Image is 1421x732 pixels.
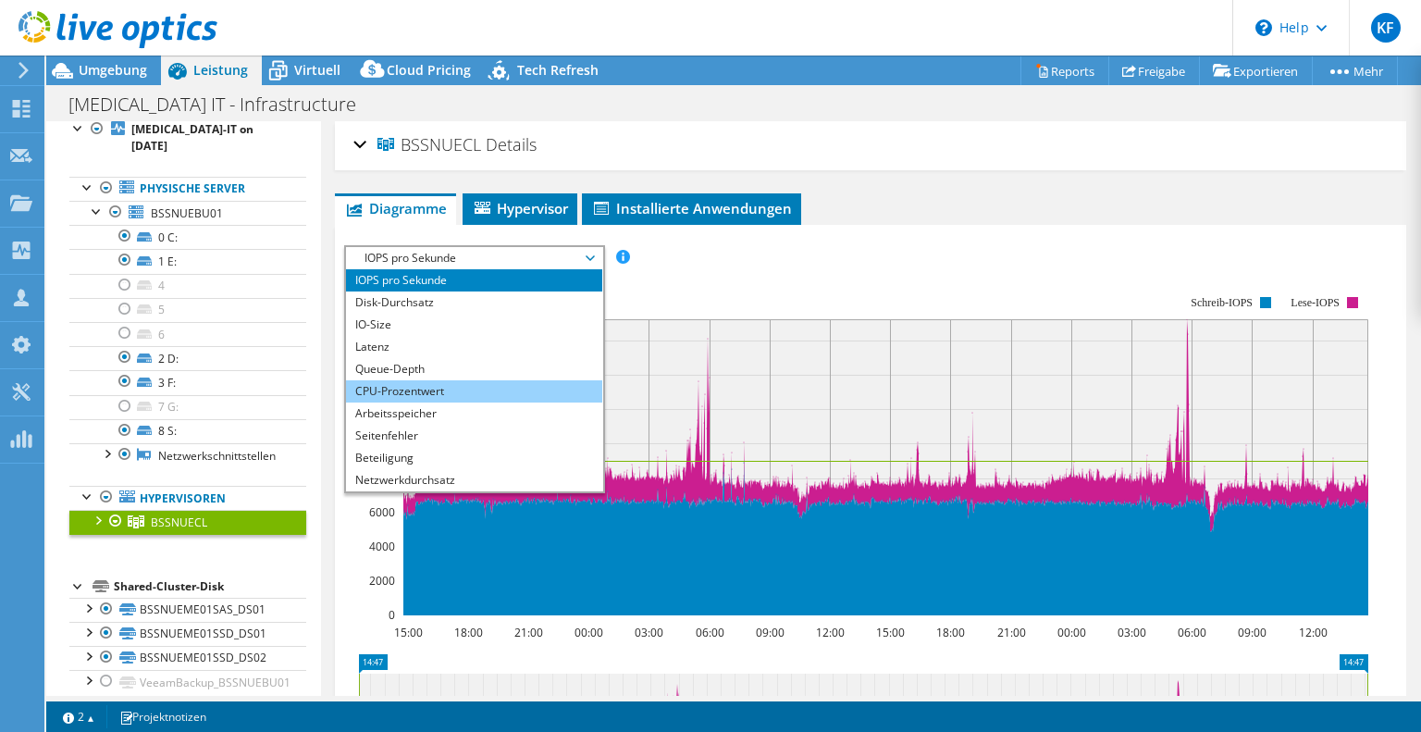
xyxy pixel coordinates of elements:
[591,199,792,217] span: Installierte Anwendungen
[346,269,602,292] li: IOPS pro Sekunde
[1178,625,1206,640] text: 06:00
[454,625,483,640] text: 18:00
[346,358,602,380] li: Queue-Depth
[344,199,447,217] span: Diagramme
[346,292,602,314] li: Disk-Durchsatz
[936,625,965,640] text: 18:00
[517,61,599,79] span: Tech Refresh
[50,705,107,728] a: 2
[1108,56,1200,85] a: Freigabe
[1371,13,1401,43] span: KF
[69,274,306,298] a: 4
[377,136,481,155] span: BSSNUECL
[389,607,395,623] text: 0
[472,199,568,217] span: Hypervisor
[394,625,423,640] text: 15:00
[369,539,395,554] text: 4000
[486,133,537,155] span: Details
[816,625,845,640] text: 12:00
[997,625,1026,640] text: 21:00
[69,346,306,370] a: 2 D:
[69,322,306,346] a: 6
[346,314,602,336] li: IO-Size
[294,61,340,79] span: Virtuell
[69,298,306,322] a: 5
[69,670,306,694] a: VeeamBackup_BSSNUEBU01
[575,625,603,640] text: 00:00
[193,61,248,79] span: Leistung
[69,225,306,249] a: 0 C:
[369,504,395,520] text: 6000
[696,625,724,640] text: 06:00
[1020,56,1109,85] a: Reports
[876,625,905,640] text: 15:00
[1118,625,1146,640] text: 03:00
[355,247,593,269] span: IOPS pro Sekunde
[1057,625,1086,640] text: 00:00
[69,370,306,394] a: 3 F:
[60,94,385,115] h1: [MEDICAL_DATA] IT - Infrastructure
[69,486,306,510] a: Hypervisoren
[346,403,602,425] li: Arbeitsspeicher
[69,510,306,534] a: BSSNUECL
[114,576,306,598] div: Shared-Cluster-Disk
[1238,625,1267,640] text: 09:00
[514,625,543,640] text: 21:00
[1291,296,1341,309] text: Lese-IOPS
[69,395,306,419] a: 7 G:
[69,598,306,622] a: BSSNUEME01SAS_DS01
[346,380,602,403] li: CPU-Prozentwert
[1312,56,1398,85] a: Mehr
[69,249,306,273] a: 1 E:
[69,419,306,443] a: 8 S:
[346,336,602,358] li: Latenz
[387,61,471,79] span: Cloud Pricing
[69,177,306,201] a: Physische Server
[1199,56,1313,85] a: Exportieren
[1192,296,1254,309] text: Schreib-IOPS
[635,625,663,640] text: 03:00
[346,447,602,469] li: Beteiligung
[151,205,223,221] span: BSSNUEBU01
[69,443,306,467] a: Netzwerkschnittstellen
[346,425,602,447] li: Seitenfehler
[1299,625,1328,640] text: 12:00
[131,121,253,154] b: [MEDICAL_DATA]-IT on [DATE]
[369,573,395,589] text: 2000
[1255,19,1272,36] svg: \n
[69,622,306,646] a: BSSNUEME01SSD_DS01
[69,201,306,225] a: BSSNUEBU01
[106,705,219,728] a: Projektnotizen
[79,61,147,79] span: Umgebung
[69,118,306,158] a: [MEDICAL_DATA]-IT on [DATE]
[756,625,785,640] text: 09:00
[69,646,306,670] a: BSSNUEME01SSD_DS02
[151,515,207,530] span: BSSNUECL
[346,469,602,491] li: Netzwerkdurchsatz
